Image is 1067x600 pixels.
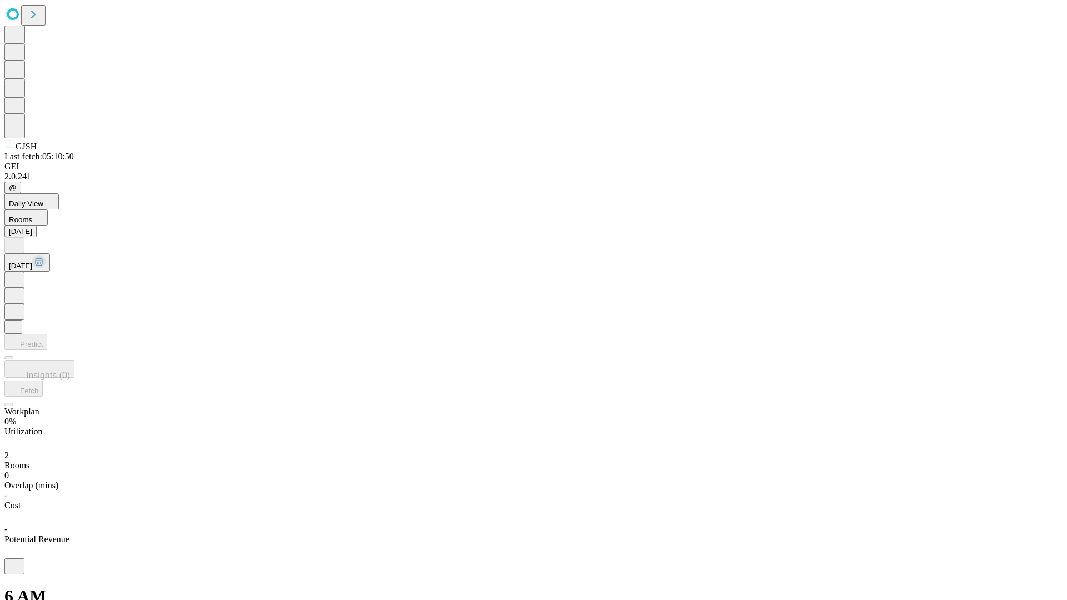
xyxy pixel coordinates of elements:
span: Overlap (mins) [4,481,58,490]
button: [DATE] [4,226,37,237]
div: GEI [4,162,1063,172]
span: Rooms [4,461,29,470]
button: Daily View [4,193,59,209]
span: 0% [4,417,16,426]
span: Rooms [9,216,32,224]
button: Insights (0) [4,360,74,378]
span: - [4,491,7,500]
span: Insights (0) [26,371,70,380]
span: Potential Revenue [4,534,69,544]
span: [DATE] [9,262,32,270]
button: Predict [4,334,47,350]
span: Last fetch: 05:10:50 [4,152,74,161]
span: @ [9,183,17,192]
span: 0 [4,471,9,480]
span: - [4,524,7,534]
span: GJSH [16,142,37,151]
button: [DATE] [4,253,50,272]
span: Utilization [4,427,42,436]
button: Fetch [4,381,43,397]
span: 2 [4,451,9,460]
span: Workplan [4,407,39,416]
button: @ [4,182,21,193]
span: Daily View [9,199,43,208]
span: Cost [4,501,21,510]
div: 2.0.241 [4,172,1063,182]
button: Rooms [4,209,48,226]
